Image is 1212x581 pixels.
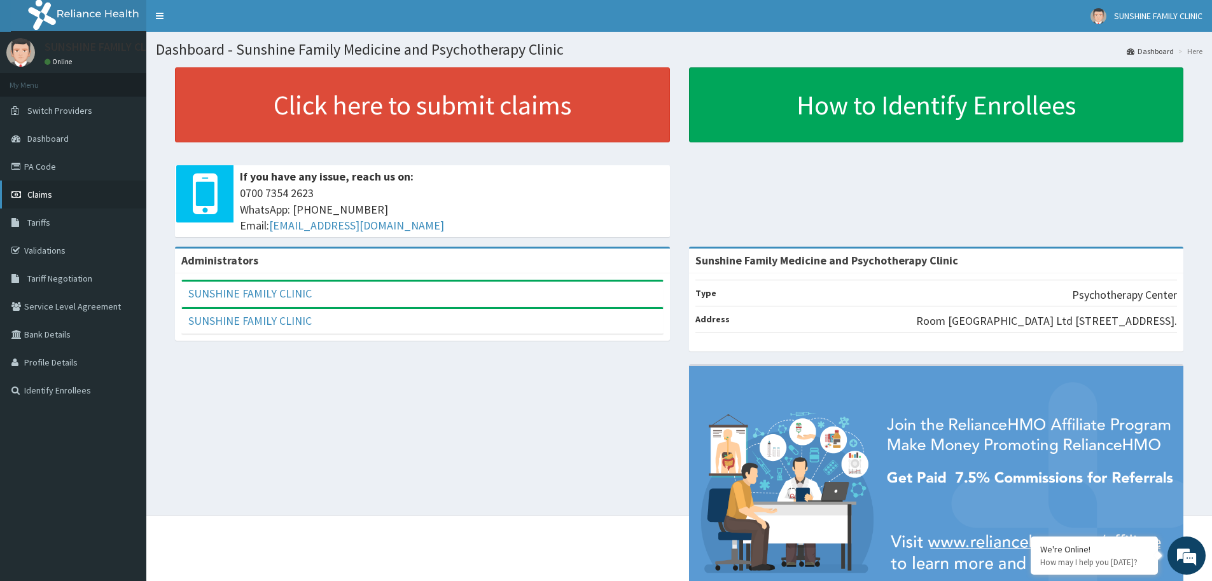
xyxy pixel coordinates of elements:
span: 0700 7354 2623 WhatsApp: [PHONE_NUMBER] Email: [240,185,664,234]
b: Address [695,313,730,325]
a: Dashboard [1127,46,1174,57]
strong: Sunshine Family Medicine and Psychotherapy Clinic [695,253,958,268]
span: Tariffs [27,217,50,228]
a: SUNSHINE FAMILY CLINIC [188,313,312,328]
p: Psychotherapy Center [1072,287,1177,303]
div: Chat with us now [66,71,214,88]
div: Minimize live chat window [209,6,239,37]
a: SUNSHINE FAMILY CLINIC [188,286,312,301]
span: SUNSHINE FAMILY CLINIC [1114,10,1202,22]
span: We're online! [74,160,176,289]
b: Administrators [181,253,258,268]
p: Room [GEOGRAPHIC_DATA] Ltd [STREET_ADDRESS]. [916,313,1177,329]
span: Switch Providers [27,105,92,116]
b: Type [695,287,716,299]
a: Click here to submit claims [175,67,670,142]
b: If you have any issue, reach us on: [240,169,414,184]
a: [EMAIL_ADDRESS][DOMAIN_NAME] [269,218,444,233]
img: User Image [6,38,35,67]
h1: Dashboard - Sunshine Family Medicine and Psychotherapy Clinic [156,41,1202,58]
p: How may I help you today? [1040,557,1148,568]
span: Dashboard [27,133,69,144]
span: Claims [27,189,52,200]
p: SUNSHINE FAMILY CLINIC [45,41,167,53]
div: We're Online! [1040,543,1148,555]
textarea: Type your message and hit 'Enter' [6,347,242,392]
a: How to Identify Enrollees [689,67,1184,142]
li: Here [1175,46,1202,57]
img: User Image [1090,8,1106,24]
a: Online [45,57,75,66]
span: Tariff Negotiation [27,273,92,284]
img: d_794563401_company_1708531726252_794563401 [24,64,52,95]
